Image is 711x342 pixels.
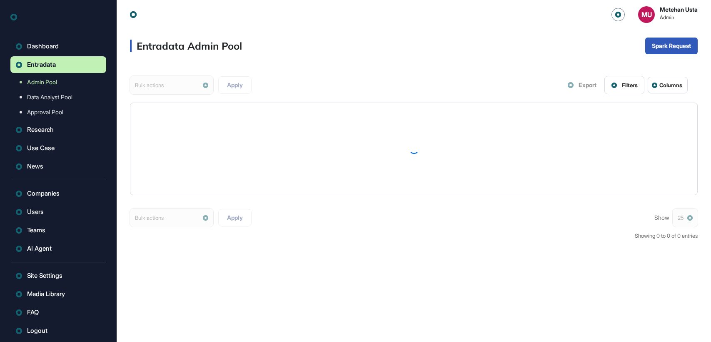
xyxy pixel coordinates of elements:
strong: Metehan Usta [660,6,698,13]
div: Showing 0 to 0 of 0 entries [635,232,698,240]
span: Research [27,126,54,133]
span: FAQ [27,309,39,316]
button: Export [563,77,601,93]
span: Columns [659,82,682,88]
span: Companies [27,190,60,197]
span: AI Agent [27,245,52,252]
a: Dashboard [10,38,106,55]
span: Site Settings [27,272,62,279]
h3: Entradata Admin Pool [130,40,242,52]
button: MU [638,6,655,23]
button: Media Library [10,286,106,302]
button: Filters [604,76,644,94]
span: Teams [27,227,45,234]
button: Teams [10,222,106,239]
button: News [10,158,106,175]
button: Companies [10,185,106,202]
a: Approval Pool [15,105,106,120]
button: Research [10,121,106,138]
button: Users [10,204,106,220]
span: Media Library [27,291,65,297]
span: Use Case [27,145,55,151]
button: AI Agent [10,240,106,257]
button: FAQ [10,304,106,321]
span: Admin Pool [27,79,57,85]
a: Admin Pool [15,75,106,90]
span: Users [27,209,44,215]
span: Approval Pool [27,109,63,116]
button: Entradata [10,56,106,73]
span: Dashboard [27,43,59,50]
span: Entradata [27,61,56,68]
span: Show [654,214,669,221]
span: Admin [660,15,698,20]
span: News [27,163,43,170]
button: Site Settings [10,267,106,284]
a: Logout [10,322,106,339]
button: Use Case [10,140,106,156]
span: Data Analyst Pool [27,94,72,101]
span: Logout [27,327,47,334]
div: Filters [622,82,638,88]
button: Spark Request [645,38,698,54]
a: Data Analyst Pool [15,90,106,105]
button: Columns [648,77,688,93]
